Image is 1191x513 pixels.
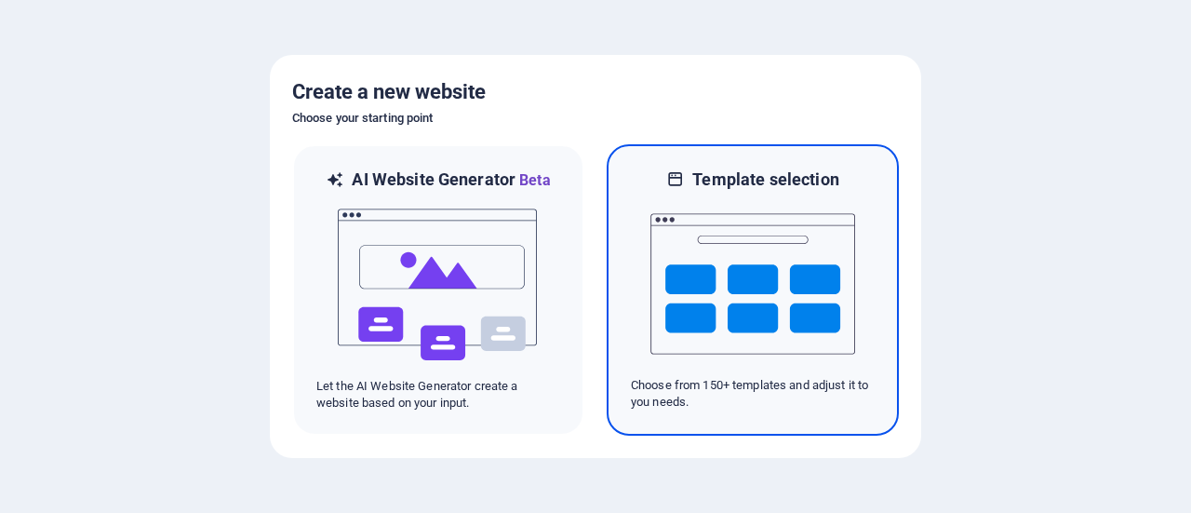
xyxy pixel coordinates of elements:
h5: Create a new website [292,77,899,107]
h6: Choose your starting point [292,107,899,129]
div: AI Website GeneratorBetaaiLet the AI Website Generator create a website based on your input. [292,144,584,436]
h6: AI Website Generator [352,169,550,192]
span: Beta [515,171,551,189]
p: Let the AI Website Generator create a website based on your input. [316,378,560,412]
p: Choose from 150+ templates and adjust it to you needs. [631,377,875,411]
img: ai [336,192,541,378]
div: Template selectionChoose from 150+ templates and adjust it to you needs. [607,144,899,436]
h6: Template selection [692,169,838,191]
